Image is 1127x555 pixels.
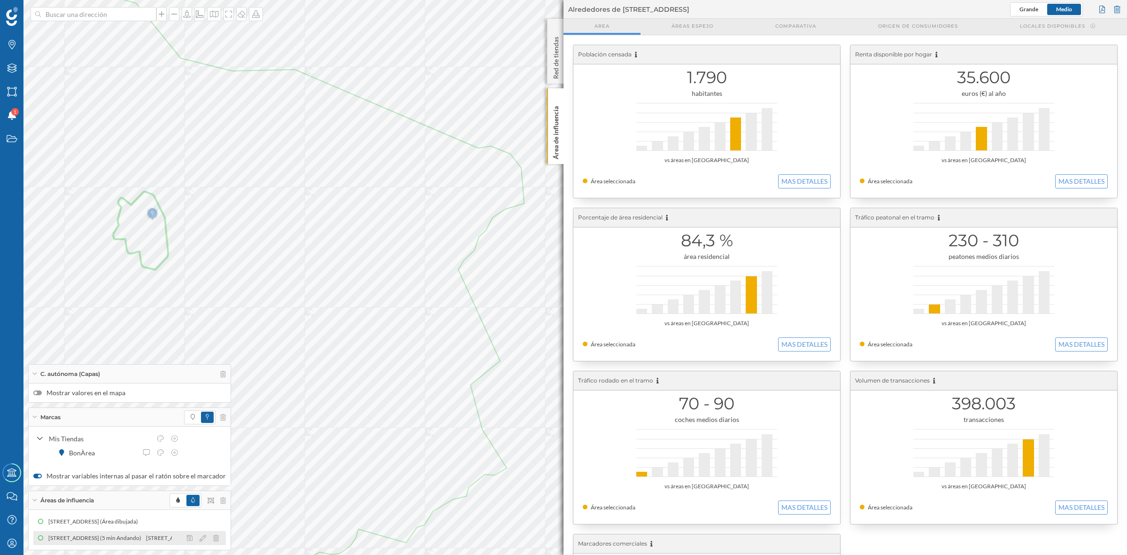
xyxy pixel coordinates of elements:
h1: 84,3 % [583,232,831,250]
span: Marcas [40,413,61,422]
div: vs áreas en [GEOGRAPHIC_DATA] [583,156,831,165]
h1: 70 - 90 [583,395,831,413]
span: Comparativa [775,23,816,30]
p: Red de tiendas [551,33,561,79]
div: Población censada [573,45,840,64]
div: euros (€) al año [860,89,1108,98]
span: Locales disponibles [1020,23,1085,30]
button: MAS DETALLES [1055,337,1108,352]
div: Mis Tiendas [49,434,151,444]
div: transacciones [860,415,1108,424]
span: Área seleccionada [868,341,912,348]
div: Volumen de transacciones [850,371,1117,391]
div: área residencial [583,252,831,261]
button: MAS DETALLES [778,174,831,188]
span: Área seleccionada [591,341,635,348]
div: vs áreas en [GEOGRAPHIC_DATA] [860,319,1108,328]
div: vs áreas en [GEOGRAPHIC_DATA] [860,156,1108,165]
div: Marcadores comerciales [573,534,840,554]
span: Alrededores de [STREET_ADDRESS] [568,5,689,14]
div: [STREET_ADDRESS] (5 min Andando) [146,533,244,543]
span: Áreas de influencia [40,496,94,505]
div: vs áreas en [GEOGRAPHIC_DATA] [860,482,1108,491]
span: Medio [1056,6,1072,13]
span: Área seleccionada [868,504,912,511]
span: 1 [14,107,16,117]
span: Área seleccionada [868,178,912,185]
span: C. autónoma (Capas) [40,370,100,378]
div: Tráfico peatonal en el tramo [850,208,1117,227]
div: [STREET_ADDRESS] (Área dibujada) [48,517,143,526]
label: Mostrar valores en el mapa [33,388,226,398]
div: Tráfico rodado en el tramo [573,371,840,391]
button: MAS DETALLES [778,337,831,352]
p: Área de influencia [551,102,561,159]
span: Área seleccionada [591,178,635,185]
div: coches medios diarios [583,415,831,424]
div: Renta disponible por hogar [850,45,1117,64]
div: [STREET_ADDRESS] (5 min Andando) [48,533,146,543]
h1: 1.790 [583,69,831,86]
div: vs áreas en [GEOGRAPHIC_DATA] [583,319,831,328]
label: Mostrar variables internas al pasar el ratón sobre el marcador [33,471,226,481]
img: Geoblink Logo [6,7,18,26]
div: BonÀrea [69,448,100,458]
button: MAS DETALLES [1055,174,1108,188]
div: Porcentaje de área residencial [573,208,840,227]
button: MAS DETALLES [778,500,831,515]
button: MAS DETALLES [1055,500,1108,515]
div: habitantes [583,89,831,98]
span: Soporte [19,7,52,15]
span: Grande [1019,6,1038,13]
h1: 398.003 [860,395,1108,413]
span: Área seleccionada [591,504,635,511]
span: Origen de consumidores [878,23,958,30]
div: peatones medios diarios [860,252,1108,261]
h1: 230 - 310 [860,232,1108,250]
span: Area [594,23,610,30]
span: Áreas espejo [672,23,713,30]
h1: 35.600 [860,69,1108,86]
div: vs áreas en [GEOGRAPHIC_DATA] [583,482,831,491]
